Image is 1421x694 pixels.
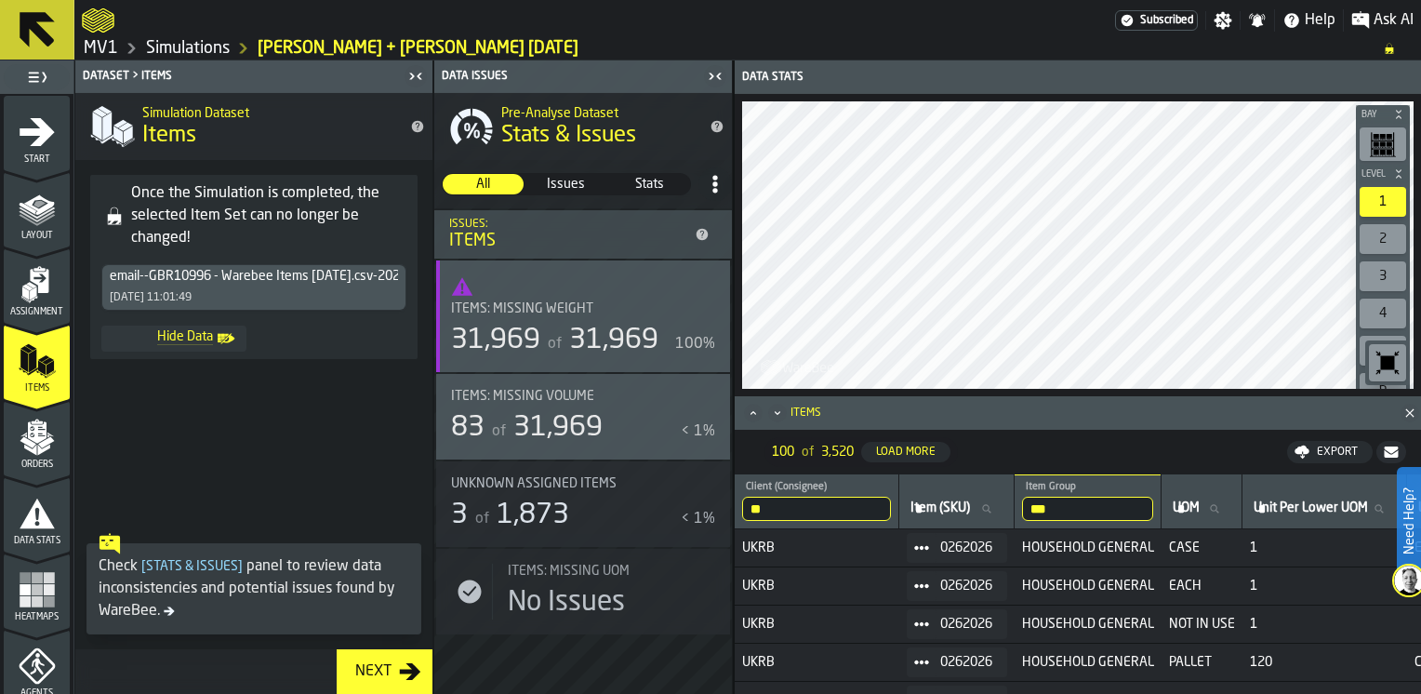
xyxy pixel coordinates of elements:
[138,560,246,573] span: Stats & Issues
[1169,497,1234,521] input: label
[75,93,432,160] div: title-Items
[1356,183,1410,220] div: button-toolbar-undefined
[1360,187,1406,217] div: 1
[451,301,593,316] span: Items: Missing Weight
[1169,655,1235,670] span: PALLET
[1250,655,1400,670] span: 120
[1344,9,1421,32] label: button-toggle-Ask AI
[525,174,606,194] div: thumb
[548,337,562,352] span: of
[1250,617,1400,632] span: 1
[451,476,617,491] span: Unknown assigned items
[1140,14,1193,27] span: Subscribed
[1399,404,1421,422] button: Close
[940,617,992,632] span: 0262026
[1115,10,1198,31] div: Menu Subscription
[497,501,569,529] span: 1,873
[861,442,950,462] button: button-Load More
[940,655,992,670] span: 0262026
[1360,299,1406,328] div: 4
[110,291,192,304] div: [DATE] 11:01:49
[436,549,730,634] div: stat-Items: Missing UOM
[1356,295,1410,332] div: button-toolbar-undefined
[4,307,70,317] span: Assignment
[1250,579,1400,594] span: 1
[82,37,1414,60] nav: Breadcrumb
[451,301,715,316] div: Title
[821,445,854,460] span: 3,520
[1399,469,1419,573] label: Need Help?
[436,374,730,460] div: stat-Items: Missing Volume
[508,564,715,579] div: Title
[1356,220,1410,258] div: button-toolbar-undefined
[75,60,432,93] header: Dataset > Items
[1373,348,1402,378] svg: Reset zoom and position
[1169,579,1235,594] span: EACH
[4,612,70,622] span: Heatmaps
[403,65,429,87] label: button-toggle-Close me
[746,348,851,385] a: logo-header
[738,71,1080,84] div: Data Stats
[1115,10,1198,31] a: link-to-/wh/i/3ccf57d1-1e0c-4a81-a3bb-c2011c5f0d50/settings/billing
[1254,500,1368,515] span: label
[451,411,485,445] div: 83
[79,70,403,83] div: Dataset > Items
[790,407,1384,420] div: Items
[101,326,246,352] a: toggle-dataset-table-Hide Data
[348,661,399,683] div: Next
[141,560,146,573] span: [
[142,102,395,121] h2: Sub Title
[1356,258,1410,295] div: button-toolbar-undefined
[1026,481,1076,493] span: label
[475,512,489,527] span: of
[1206,11,1240,30] label: button-toggle-Settings
[1169,617,1235,632] span: NOT IN USE
[675,333,715,355] div: 100%
[258,38,578,59] a: link-to-/wh/i/3ccf57d1-1e0c-4a81-a3bb-c2011c5f0d50/simulations/d2d5025c-bd1e-44fe-a0df-b4e81305891e
[609,174,690,194] div: thumb
[907,497,1006,521] input: label
[501,102,695,121] h2: Sub Title
[610,175,689,194] span: Stats
[451,389,594,404] span: Items: Missing Volume
[1250,497,1399,521] input: label
[4,477,70,552] li: menu Data Stats
[4,96,70,170] li: menu Start
[1022,617,1154,632] span: HOUSEHOLD GENERAL
[4,554,70,628] li: menu Heatmaps
[1022,497,1153,521] input: label
[608,173,691,195] label: button-switch-multi-Stats
[443,174,524,194] div: thumb
[910,500,970,515] span: label
[1360,224,1406,254] div: 2
[681,508,715,530] div: < 1%
[1169,541,1235,555] span: CASE
[1275,9,1343,32] label: button-toggle-Help
[1022,655,1154,670] span: HOUSEHOLD GENERAL
[4,325,70,399] li: menu Items
[84,38,118,59] a: link-to-/wh/i/3ccf57d1-1e0c-4a81-a3bb-c2011c5f0d50
[436,260,730,372] div: stat-Items: Missing Weight
[101,264,406,311] div: DropdownMenuValue-445f8361-0295-4321-a50d-9014841f6324[DATE] 11:01:49
[1022,579,1154,594] span: HOUSEHOLD GENERAL
[1360,336,1406,366] div: 5
[110,269,398,284] div: DropdownMenuValue-445f8361-0295-4321-a50d-9014841f6324
[802,445,814,460] span: of
[4,460,70,470] span: Orders
[940,541,992,555] span: 0262026
[1360,373,1406,403] div: 6
[1356,105,1410,124] button: button-
[451,499,468,532] div: 3
[337,649,432,694] button: button-Next
[508,564,693,579] div: Title
[4,383,70,394] span: Items
[508,564,630,579] span: Items: Missing UOM
[742,579,892,594] span: UKRB
[742,404,764,422] button: Maximize
[501,121,636,151] span: Stats & Issues
[1173,500,1200,515] span: label
[4,401,70,475] li: menu Orders
[142,121,196,151] span: Items
[434,93,732,160] div: title-Stats & Issues
[742,541,892,555] span: UKRB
